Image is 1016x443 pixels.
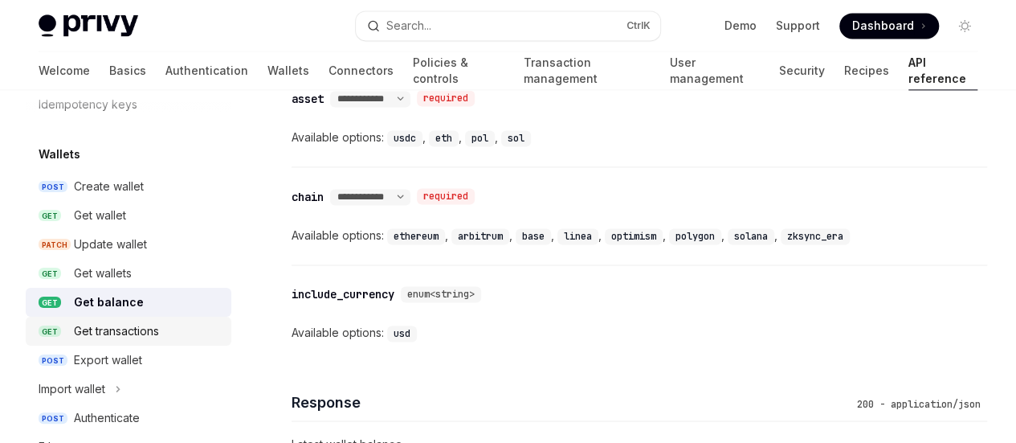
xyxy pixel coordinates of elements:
[39,145,80,164] h5: Wallets
[292,286,394,302] div: include_currency
[26,288,231,317] a: GETGet balance
[669,228,721,244] code: polygon
[465,130,495,146] code: pol
[844,51,889,90] a: Recipes
[670,51,760,90] a: User management
[728,228,774,244] code: solana
[26,201,231,230] a: GETGet wallet
[501,130,531,146] code: sol
[26,317,231,346] a: GETGet transactions
[779,51,825,90] a: Security
[417,90,475,106] div: required
[26,346,231,375] a: POSTExport wallet
[387,226,451,245] div: ,
[839,13,939,39] a: Dashboard
[39,239,71,251] span: PATCH
[387,228,445,244] code: ethereum
[465,128,501,147] div: ,
[74,206,126,225] div: Get wallet
[39,268,61,280] span: GET
[605,226,669,245] div: ,
[26,172,231,201] a: POSTCreate wallet
[776,18,820,34] a: Support
[605,228,663,244] code: optimism
[74,408,140,428] div: Authenticate
[451,226,516,245] div: ,
[516,228,551,244] code: base
[292,226,987,245] div: Available options:
[669,226,728,245] div: ,
[39,412,67,425] span: POST
[74,177,144,196] div: Create wallet
[516,226,557,245] div: ,
[26,230,231,259] a: PATCHUpdate wallet
[39,181,67,193] span: POST
[39,326,61,338] span: GET
[26,404,231,433] a: POSTAuthenticate
[781,228,850,244] code: zksync_era
[26,259,231,288] a: GETGet wallets
[39,210,61,222] span: GET
[387,128,429,147] div: ,
[39,14,138,37] img: light logo
[356,11,660,40] button: Search...CtrlK
[386,16,431,35] div: Search...
[557,226,605,245] div: ,
[26,375,231,404] button: Import wallet
[451,228,509,244] code: arbitrum
[429,128,465,147] div: ,
[557,228,598,244] code: linea
[952,13,977,39] button: Toggle dark mode
[407,288,475,301] span: enum<string>
[728,226,781,245] div: ,
[292,91,324,107] div: asset
[387,326,417,342] code: usd
[109,51,146,90] a: Basics
[413,51,504,90] a: Policies & controls
[74,235,147,254] div: Update wallet
[39,355,67,367] span: POST
[74,264,132,283] div: Get wallets
[429,130,459,146] code: eth
[165,51,248,90] a: Authentication
[74,293,144,312] div: Get balance
[852,18,914,34] span: Dashboard
[387,130,422,146] code: usdc
[524,51,651,90] a: Transaction management
[267,51,309,90] a: Wallets
[417,188,475,204] div: required
[74,322,159,341] div: Get transactions
[328,51,394,90] a: Connectors
[292,323,987,343] div: Available options:
[292,128,987,147] div: Available options:
[74,351,142,370] div: Export wallet
[724,18,757,34] a: Demo
[908,51,977,90] a: API reference
[626,19,651,32] span: Ctrl K
[39,297,61,309] span: GET
[39,379,105,399] div: Import wallet
[292,189,324,205] div: chain
[39,51,90,90] a: Welcome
